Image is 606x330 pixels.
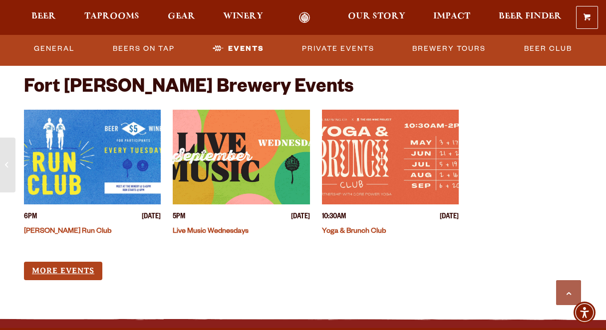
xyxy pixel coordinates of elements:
[286,12,323,23] a: Odell Home
[556,280,581,305] a: Scroll to top
[298,37,378,60] a: Private Events
[433,12,470,20] span: Impact
[408,37,490,60] a: Brewery Tours
[520,37,576,60] a: Beer Club
[30,37,78,60] a: General
[427,12,477,23] a: Impact
[322,212,346,223] span: 10:30AM
[499,12,562,20] span: Beer Finder
[348,12,405,20] span: Our Story
[24,212,37,223] span: 6PM
[24,78,353,100] h2: Fort [PERSON_NAME] Brewery Events
[574,302,596,324] div: Accessibility Menu
[291,212,310,223] span: [DATE]
[223,12,263,20] span: Winery
[492,12,568,23] a: Beer Finder
[440,212,459,223] span: [DATE]
[161,12,202,23] a: Gear
[209,37,268,60] a: Events
[322,228,386,236] a: Yoga & Brunch Club
[217,12,270,23] a: Winery
[84,12,139,20] span: Taprooms
[24,110,161,204] a: View event details
[173,212,185,223] span: 5PM
[109,37,179,60] a: Beers on Tap
[24,228,111,236] a: [PERSON_NAME] Run Club
[322,110,459,204] a: View event details
[173,228,249,236] a: Live Music Wednesdays
[341,12,412,23] a: Our Story
[173,110,309,204] a: View event details
[168,12,195,20] span: Gear
[142,212,161,223] span: [DATE]
[78,12,146,23] a: Taprooms
[25,12,62,23] a: Beer
[24,262,102,280] a: More Events (opens in a new window)
[31,12,56,20] span: Beer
